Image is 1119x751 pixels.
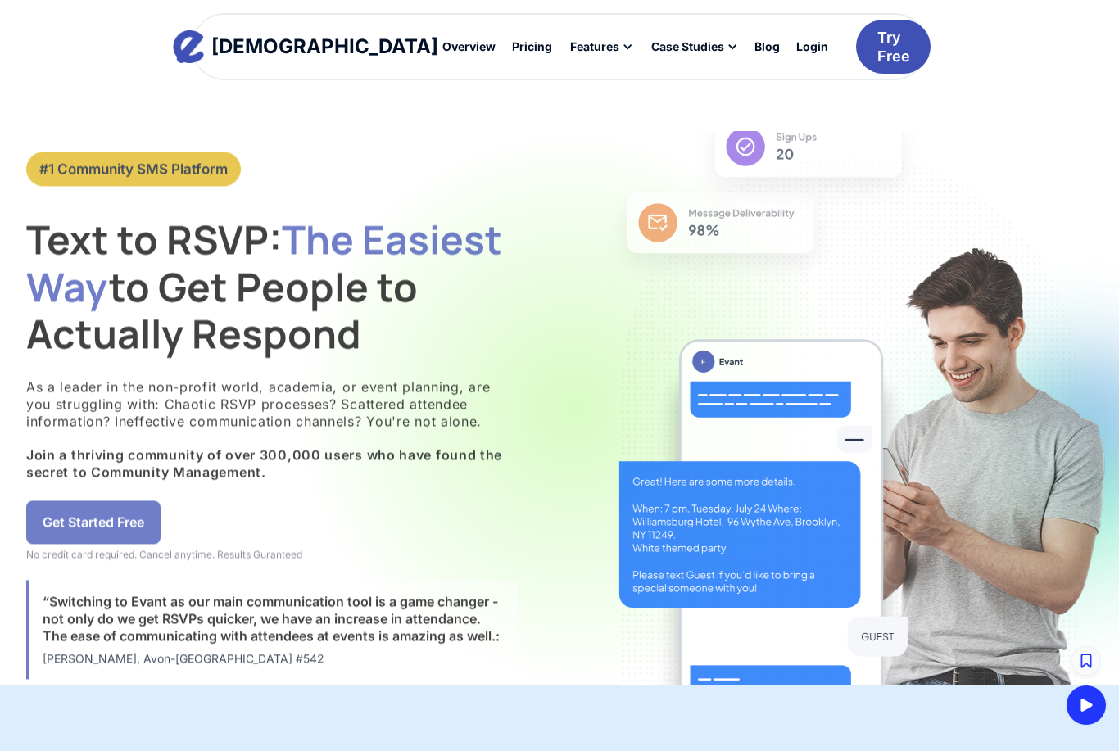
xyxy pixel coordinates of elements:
[856,20,931,75] a: Try Free
[504,33,560,61] a: Pricing
[26,447,502,481] strong: Join a thriving community of over 300,000 users who have found the secret to Community Management.
[43,651,505,666] div: [PERSON_NAME], Avon-[GEOGRAPHIC_DATA] #542
[442,41,496,52] div: Overview
[26,213,502,314] span: The Easiest Way
[651,41,724,52] div: Case Studies
[754,41,780,52] div: Blog
[26,500,161,544] a: Get Started Free
[788,33,836,61] a: Login
[26,216,518,358] h1: Text to RSVP: to Get People to Actually Respond
[746,33,788,61] a: Blog
[39,160,228,178] div: #1 Community SMS Platform
[512,41,552,52] div: Pricing
[796,41,828,52] div: Login
[211,37,438,57] div: [DEMOGRAPHIC_DATA]
[188,30,424,63] a: home
[26,378,518,481] p: As a leader in the non-profit world, academia, or event planning, are you struggling with: Chaoti...
[26,548,518,561] div: No credit card required. Cancel anytime. Results Guranteed
[434,33,504,61] a: Overview
[877,28,910,66] div: Try Free
[26,152,241,186] a: #1 Community SMS Platform
[641,33,746,61] div: Case Studies
[43,594,505,645] div: “Switching to Evant as our main communication tool is a game changer - not only do we get RSVPs q...
[570,41,619,52] div: Features
[560,33,641,61] div: Features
